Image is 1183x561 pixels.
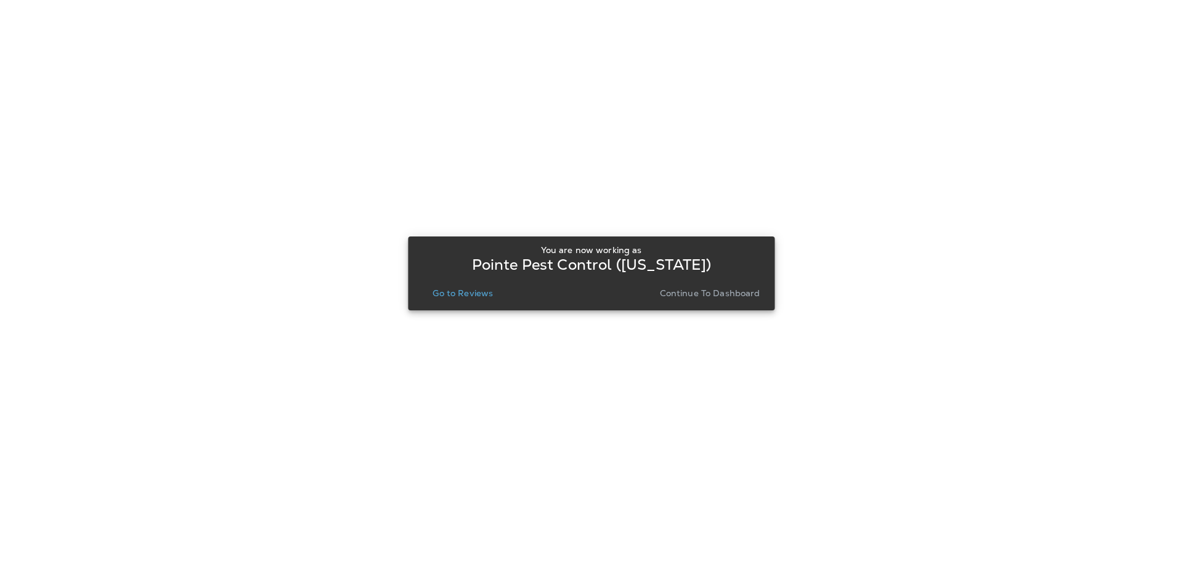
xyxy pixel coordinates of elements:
[655,285,765,302] button: Continue to Dashboard
[660,288,760,298] p: Continue to Dashboard
[428,285,498,302] button: Go to Reviews
[433,288,493,298] p: Go to Reviews
[541,245,641,255] p: You are now working as
[472,260,711,270] p: Pointe Pest Control ([US_STATE])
